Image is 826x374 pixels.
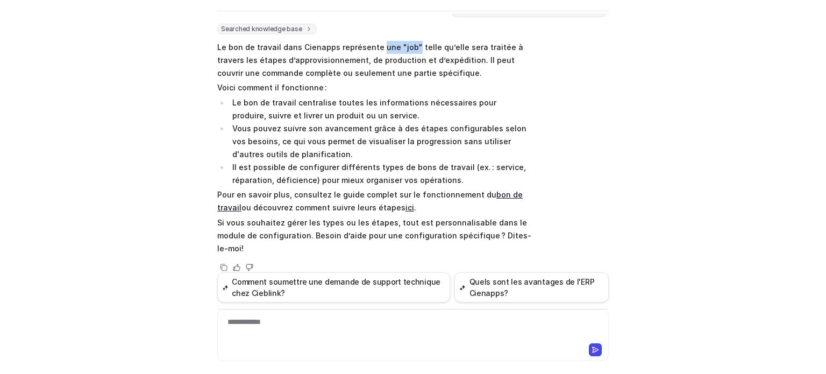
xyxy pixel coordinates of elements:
button: Comment soumettre une demande de support technique chez Cieblink? [217,272,450,302]
span: Searched knowledge base [217,24,317,34]
li: Vous pouvez suivre son avancement grâce à des étapes configurables selon vos besoins, ce qui vous... [229,122,532,161]
a: ici [405,203,414,212]
li: Il est possible de configurer différents types de bons de travail (ex. : service, réparation, déf... [229,161,532,187]
p: Le bon de travail dans Cienapps représente une "job" telle qu’elle sera traitée à travers les éta... [217,41,532,80]
p: Voici comment il fonctionne : [217,81,532,94]
p: Si vous souhaitez gérer les types ou les étapes, tout est personnalisable dans le module de confi... [217,216,532,255]
li: Le bon de travail centralise toutes les informations nécessaires pour produire, suivre et livrer ... [229,96,532,122]
p: Pour en savoir plus, consultez le guide complet sur le fonctionnement du ou découvrez comment sui... [217,188,532,214]
button: Quels sont les avantages de l'ERP Cienapps? [454,272,609,302]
